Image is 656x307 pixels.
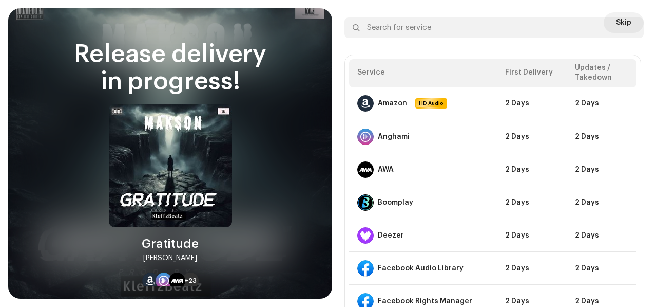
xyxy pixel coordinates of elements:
td: 2 Days [497,252,567,285]
div: Facebook Rights Manager [378,297,472,305]
td: 2 Days [567,186,636,219]
div: Anghami [378,133,410,141]
div: Boomplay [378,198,413,207]
td: 2 Days [567,153,636,186]
span: +23 [184,277,197,285]
td: 2 Days [497,87,567,120]
div: Gratitude [142,236,199,252]
span: Skip [616,12,631,33]
div: Amazon [378,99,407,107]
td: 2 Days [497,219,567,252]
input: Search for service [344,17,644,38]
td: 2 Days [497,153,567,186]
th: First Delivery [497,59,567,87]
div: Facebook Audio Library [378,264,464,273]
div: Deezer [378,231,404,240]
td: 2 Days [567,219,636,252]
div: Release delivery in progress! [21,41,320,96]
td: 2 Days [567,87,636,120]
td: 2 Days [567,252,636,285]
th: Updates / Takedown [567,59,636,87]
div: AWA [378,166,394,174]
div: [PERSON_NAME] [143,252,197,264]
td: 2 Days [497,120,567,153]
span: HD Audio [416,99,446,107]
td: 2 Days [567,120,636,153]
th: Service [349,59,497,87]
img: c524c021-01eb-4539-812a-77504be54251 [109,104,232,227]
td: 2 Days [497,186,567,219]
button: Skip [604,12,644,33]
